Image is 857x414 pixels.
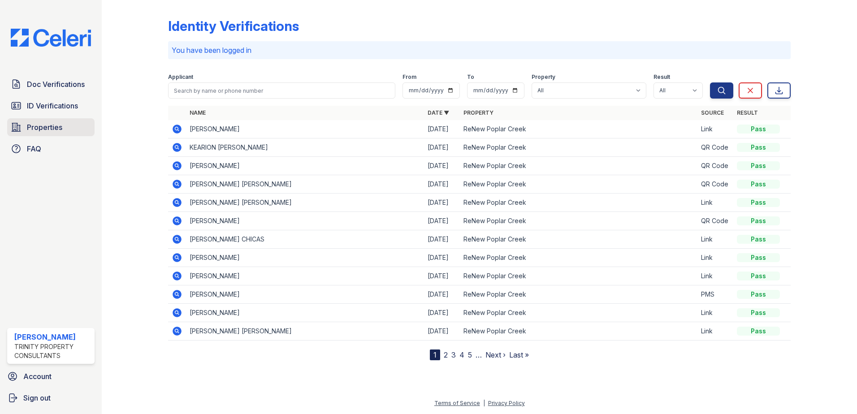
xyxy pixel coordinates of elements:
label: To [467,73,474,81]
td: ReNew Poplar Creek [460,267,698,285]
td: [PERSON_NAME] [PERSON_NAME] [186,175,424,194]
td: ReNew Poplar Creek [460,194,698,212]
td: QR Code [697,212,733,230]
td: [PERSON_NAME] CHICAS [186,230,424,249]
div: Pass [737,272,780,280]
div: Pass [737,308,780,317]
td: ReNew Poplar Creek [460,304,698,322]
td: [DATE] [424,322,460,341]
td: ReNew Poplar Creek [460,157,698,175]
td: ReNew Poplar Creek [460,285,698,304]
span: ID Verifications [27,100,78,111]
a: FAQ [7,140,95,158]
div: Pass [737,180,780,189]
input: Search by name or phone number [168,82,395,99]
div: 1 [430,349,440,360]
a: 2 [444,350,448,359]
a: Source [701,109,724,116]
span: … [476,349,482,360]
div: Pass [737,198,780,207]
a: Next › [485,350,506,359]
td: QR Code [697,157,733,175]
td: ReNew Poplar Creek [460,249,698,267]
img: CE_Logo_Blue-a8612792a0a2168367f1c8372b55b34899dd931a85d93a1a3d3e32e68fde9ad4.png [4,29,98,47]
span: FAQ [27,143,41,154]
td: [PERSON_NAME] [186,212,424,230]
div: Trinity Property Consultants [14,342,91,360]
label: Result [654,73,670,81]
td: [DATE] [424,138,460,157]
a: 4 [459,350,464,359]
td: ReNew Poplar Creek [460,120,698,138]
div: Pass [737,235,780,244]
td: [DATE] [424,267,460,285]
span: Properties [27,122,62,133]
td: [PERSON_NAME] [186,249,424,267]
a: 5 [468,350,472,359]
td: [DATE] [424,230,460,249]
a: Date ▼ [428,109,449,116]
td: [PERSON_NAME] [PERSON_NAME] [186,322,424,341]
div: Pass [737,290,780,299]
td: KEARION [PERSON_NAME] [186,138,424,157]
a: Account [4,367,98,385]
div: Pass [737,143,780,152]
td: Link [697,304,733,322]
td: ReNew Poplar Creek [460,175,698,194]
a: Name [190,109,206,116]
td: [PERSON_NAME] [PERSON_NAME] [186,194,424,212]
td: [PERSON_NAME] [186,285,424,304]
td: QR Code [697,138,733,157]
div: Pass [737,253,780,262]
label: Property [532,73,555,81]
div: Pass [737,327,780,336]
td: ReNew Poplar Creek [460,138,698,157]
a: 3 [451,350,456,359]
td: Link [697,120,733,138]
label: Applicant [168,73,193,81]
td: ReNew Poplar Creek [460,212,698,230]
a: Last » [509,350,529,359]
td: PMS [697,285,733,304]
span: Doc Verifications [27,79,85,90]
td: ReNew Poplar Creek [460,322,698,341]
td: Link [697,194,733,212]
td: [DATE] [424,249,460,267]
td: Link [697,249,733,267]
td: [PERSON_NAME] [186,157,424,175]
span: Sign out [23,392,51,403]
td: [PERSON_NAME] [186,304,424,322]
a: Result [737,109,758,116]
td: [DATE] [424,175,460,194]
td: ReNew Poplar Creek [460,230,698,249]
a: Property [463,109,493,116]
a: Terms of Service [434,400,480,406]
p: You have been logged in [172,45,787,56]
div: Identity Verifications [168,18,299,34]
div: Pass [737,216,780,225]
td: Link [697,267,733,285]
td: [DATE] [424,194,460,212]
div: Pass [737,125,780,134]
td: QR Code [697,175,733,194]
label: From [403,73,416,81]
td: [DATE] [424,157,460,175]
td: [DATE] [424,285,460,304]
a: Properties [7,118,95,136]
a: Doc Verifications [7,75,95,93]
a: Sign out [4,389,98,407]
a: ID Verifications [7,97,95,115]
td: Link [697,322,733,341]
div: | [483,400,485,406]
td: [DATE] [424,212,460,230]
div: Pass [737,161,780,170]
td: [PERSON_NAME] [186,267,424,285]
div: [PERSON_NAME] [14,332,91,342]
td: [DATE] [424,120,460,138]
td: Link [697,230,733,249]
span: Account [23,371,52,382]
a: Privacy Policy [488,400,525,406]
td: [DATE] [424,304,460,322]
td: [PERSON_NAME] [186,120,424,138]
